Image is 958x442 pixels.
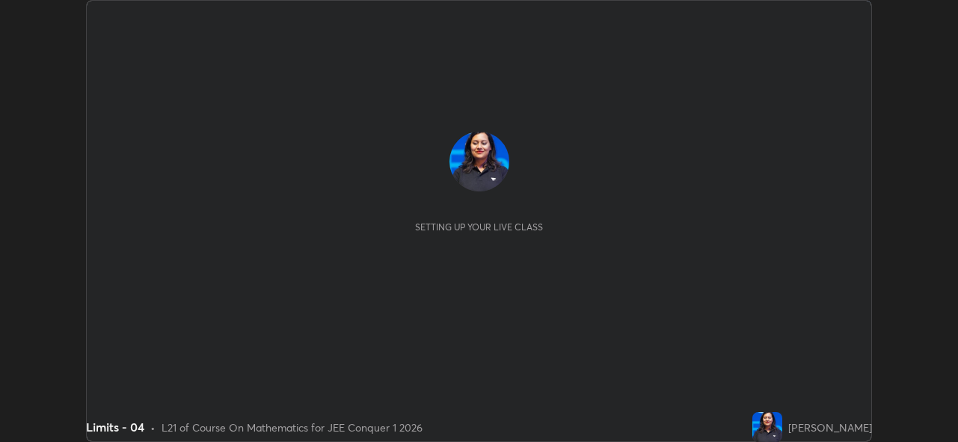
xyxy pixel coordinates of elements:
div: Limits - 04 [86,418,144,436]
img: 4b638fcb64b94195b819c4963410e12e.jpg [752,412,782,442]
div: Setting up your live class [415,221,543,233]
div: • [150,420,156,435]
div: [PERSON_NAME] [788,420,872,435]
div: L21 of Course On Mathematics for JEE Conquer 1 2026 [162,420,423,435]
img: 4b638fcb64b94195b819c4963410e12e.jpg [449,132,509,191]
